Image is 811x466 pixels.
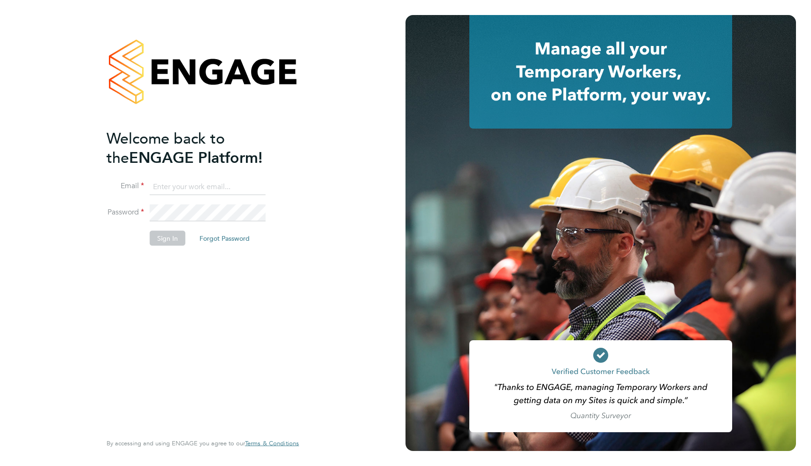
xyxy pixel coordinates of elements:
a: Terms & Conditions [245,440,299,447]
input: Enter your work email... [150,178,266,195]
span: Welcome back to the [107,129,225,167]
label: Password [107,207,144,217]
label: Email [107,181,144,191]
span: By accessing and using ENGAGE you agree to our [107,439,299,447]
h2: ENGAGE Platform! [107,129,290,167]
span: Terms & Conditions [245,439,299,447]
button: Sign In [150,231,185,246]
button: Forgot Password [192,231,257,246]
